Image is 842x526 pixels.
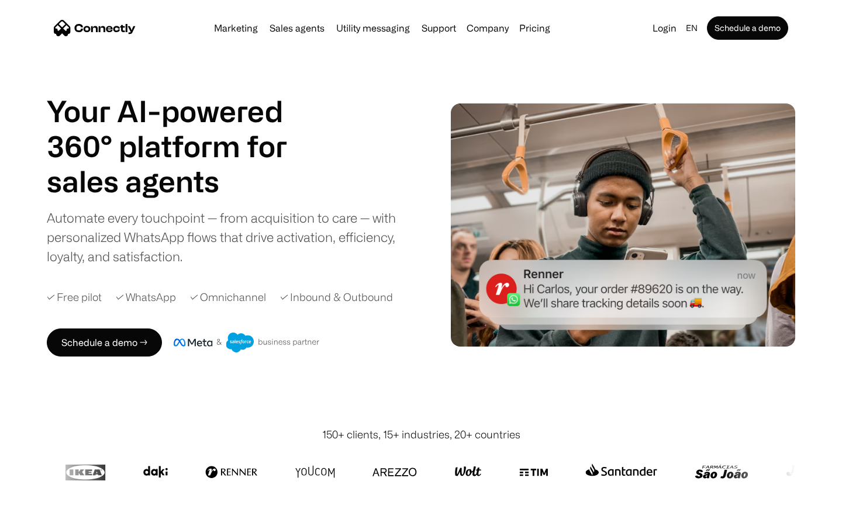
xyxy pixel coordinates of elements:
[686,20,698,36] div: en
[322,427,520,442] div: 150+ clients, 15+ industries, 20+ countries
[47,164,316,199] h1: sales agents
[23,506,70,522] ul: Language list
[280,289,393,305] div: ✓ Inbound & Outbound
[515,23,555,33] a: Pricing
[47,289,102,305] div: ✓ Free pilot
[707,16,788,40] a: Schedule a demo
[190,289,266,305] div: ✓ Omnichannel
[47,94,316,164] h1: Your AI-powered 360° platform for
[332,23,415,33] a: Utility messaging
[116,289,176,305] div: ✓ WhatsApp
[648,20,681,36] a: Login
[47,208,415,266] div: Automate every touchpoint — from acquisition to care — with personalized WhatsApp flows that driv...
[209,23,263,33] a: Marketing
[47,328,162,357] a: Schedule a demo →
[417,23,461,33] a: Support
[265,23,329,33] a: Sales agents
[467,20,509,36] div: Company
[12,504,70,522] aside: Language selected: English
[174,333,320,352] img: Meta and Salesforce business partner badge.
